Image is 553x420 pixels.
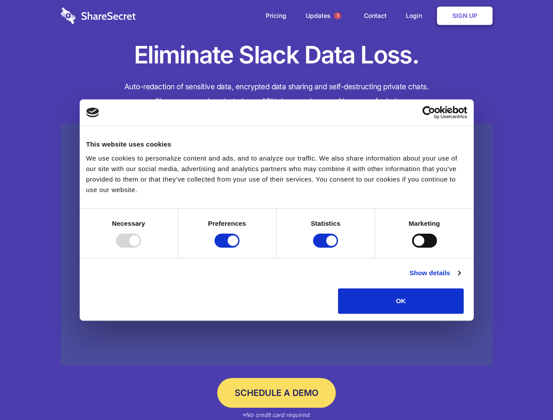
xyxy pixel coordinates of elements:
a: Login [397,2,435,29]
strong: Statistics [311,220,341,227]
strong: Marketing [409,220,440,227]
strong: Necessary [112,220,145,227]
button: OK [338,288,464,314]
a: Contact [355,2,395,29]
a: Pricing [257,2,295,29]
a: Wistia video thumbnail [61,123,493,366]
h4: Auto-redaction of sensitive data, encrypted data sharing and self-destructing private chats. Shar... [61,80,493,108]
img: logo [86,108,99,117]
img: logo-wordmark-white-trans-d4663122ce5f474addd5e946df7df03e33cb6a1c49d2221995e7729f52c070b2.svg [61,7,136,24]
div: This website uses cookies [86,139,467,150]
strong: Preferences [208,220,246,227]
a: Usercentrics Cookiebot - opens in a new window [391,106,467,119]
span: 1 [334,12,341,19]
a: Sign Up [437,7,493,25]
a: Schedule a Demo [217,378,336,408]
em: *No credit card required. [242,411,311,418]
div: We use cookies to personalize content and ads, and to analyze our traffic. We also share informat... [86,153,467,195]
h1: Eliminate Slack Data Loss. [61,39,493,71]
a: Show details [409,268,460,278]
